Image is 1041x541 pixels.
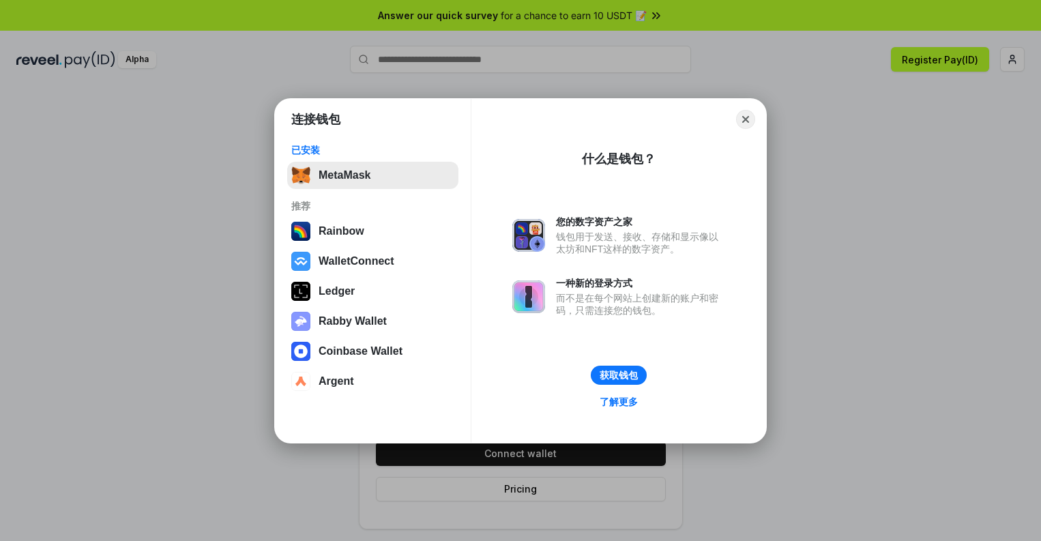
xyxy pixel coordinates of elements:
button: Close [736,110,755,129]
button: Ledger [287,278,458,305]
button: Coinbase Wallet [287,338,458,365]
button: 获取钱包 [591,366,647,385]
button: MetaMask [287,162,458,189]
div: WalletConnect [319,255,394,267]
div: Argent [319,375,354,388]
div: 已安装 [291,144,454,156]
div: Coinbase Wallet [319,345,402,357]
div: 钱包用于发送、接收、存储和显示像以太坊和NFT这样的数字资产。 [556,231,725,255]
img: svg+xml,%3Csvg%20width%3D%2228%22%20height%3D%2228%22%20viewBox%3D%220%200%2028%2028%22%20fill%3D... [291,372,310,391]
div: 了解更多 [600,396,638,408]
div: 推荐 [291,200,454,212]
button: Rabby Wallet [287,308,458,335]
img: svg+xml,%3Csvg%20xmlns%3D%22http%3A%2F%2Fwww.w3.org%2F2000%2Fsvg%22%20fill%3D%22none%22%20viewBox... [512,280,545,313]
div: MetaMask [319,169,370,181]
img: svg+xml,%3Csvg%20fill%3D%22none%22%20height%3D%2233%22%20viewBox%3D%220%200%2035%2033%22%20width%... [291,166,310,185]
a: 了解更多 [591,393,646,411]
div: Rainbow [319,225,364,237]
div: Ledger [319,285,355,297]
img: svg+xml,%3Csvg%20xmlns%3D%22http%3A%2F%2Fwww.w3.org%2F2000%2Fsvg%22%20fill%3D%22none%22%20viewBox... [291,312,310,331]
div: 获取钱包 [600,369,638,381]
div: 什么是钱包？ [582,151,656,167]
div: 一种新的登录方式 [556,277,725,289]
img: svg+xml,%3Csvg%20width%3D%2228%22%20height%3D%2228%22%20viewBox%3D%220%200%2028%2028%22%20fill%3D... [291,342,310,361]
button: WalletConnect [287,248,458,275]
div: 而不是在每个网站上创建新的账户和密码，只需连接您的钱包。 [556,292,725,317]
div: 您的数字资产之家 [556,216,725,228]
img: svg+xml,%3Csvg%20width%3D%2228%22%20height%3D%2228%22%20viewBox%3D%220%200%2028%2028%22%20fill%3D... [291,252,310,271]
img: svg+xml,%3Csvg%20xmlns%3D%22http%3A%2F%2Fwww.w3.org%2F2000%2Fsvg%22%20fill%3D%22none%22%20viewBox... [512,219,545,252]
img: svg+xml,%3Csvg%20width%3D%22120%22%20height%3D%22120%22%20viewBox%3D%220%200%20120%20120%22%20fil... [291,222,310,241]
h1: 连接钱包 [291,111,340,128]
button: Rainbow [287,218,458,245]
img: svg+xml,%3Csvg%20xmlns%3D%22http%3A%2F%2Fwww.w3.org%2F2000%2Fsvg%22%20width%3D%2228%22%20height%3... [291,282,310,301]
div: Rabby Wallet [319,315,387,327]
button: Argent [287,368,458,395]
